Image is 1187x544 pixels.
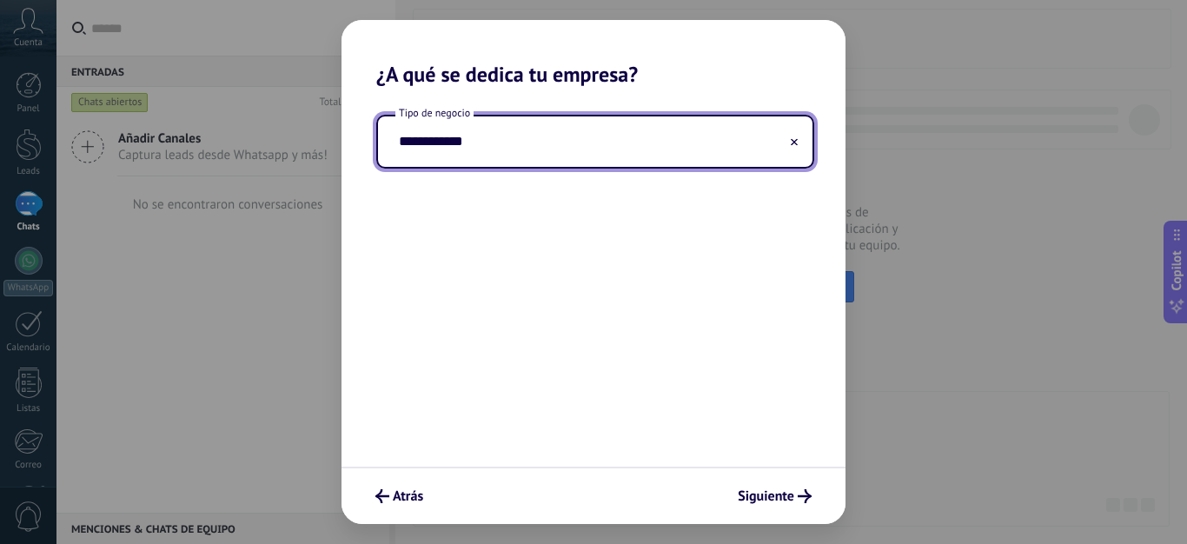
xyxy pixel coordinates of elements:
[730,481,819,511] button: Siguiente
[738,490,794,502] span: Siguiente
[393,490,423,502] span: Atrás
[368,481,431,511] button: Atrás
[342,20,845,87] h2: ¿A qué se dedica tu empresa?
[395,106,474,121] span: Tipo de negocio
